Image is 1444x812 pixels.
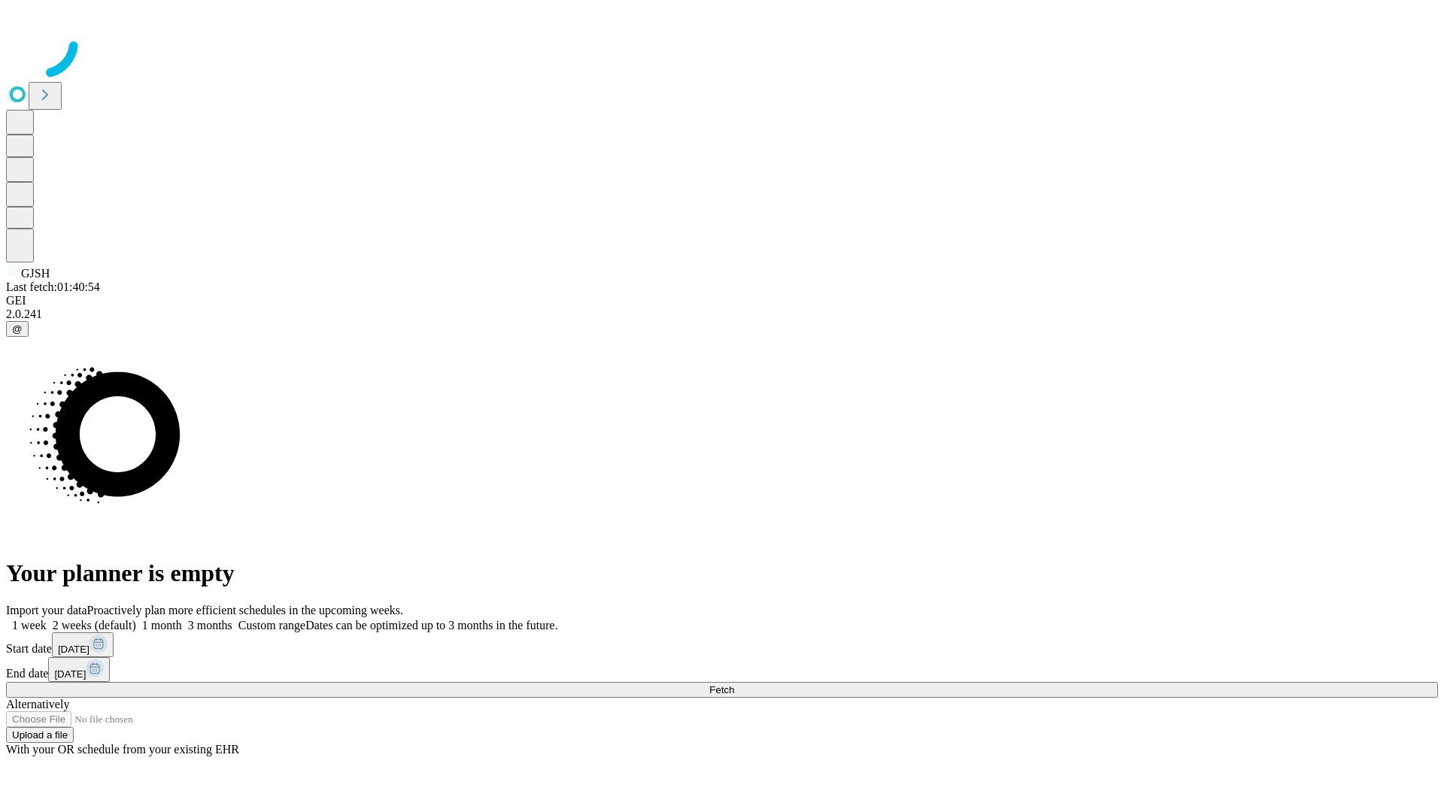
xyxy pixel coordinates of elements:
[6,559,1438,587] h1: Your planner is empty
[6,321,29,337] button: @
[6,632,1438,657] div: Start date
[58,644,89,655] span: [DATE]
[305,619,557,632] span: Dates can be optimized up to 3 months in the future.
[48,657,110,682] button: [DATE]
[238,619,305,632] span: Custom range
[6,657,1438,682] div: End date
[12,619,47,632] span: 1 week
[12,323,23,335] span: @
[6,280,100,293] span: Last fetch: 01:40:54
[6,698,69,710] span: Alternatively
[6,604,87,617] span: Import your data
[142,619,182,632] span: 1 month
[709,684,734,695] span: Fetch
[54,668,86,680] span: [DATE]
[52,632,114,657] button: [DATE]
[6,743,239,756] span: With your OR schedule from your existing EHR
[21,267,50,280] span: GJSH
[6,682,1438,698] button: Fetch
[6,727,74,743] button: Upload a file
[87,604,403,617] span: Proactively plan more efficient schedules in the upcoming weeks.
[188,619,232,632] span: 3 months
[6,308,1438,321] div: 2.0.241
[6,294,1438,308] div: GEI
[53,619,136,632] span: 2 weeks (default)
